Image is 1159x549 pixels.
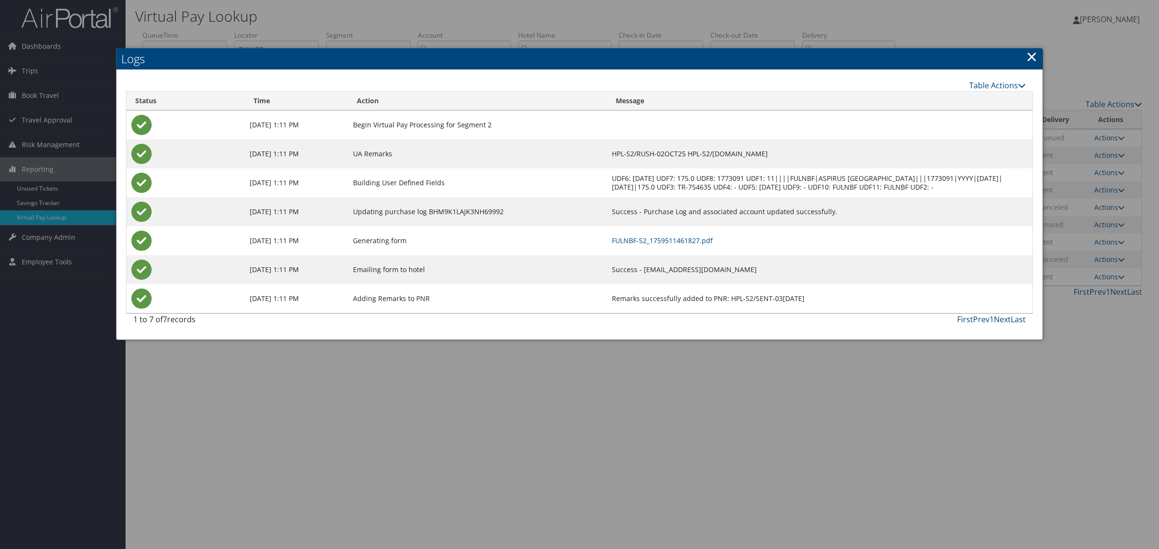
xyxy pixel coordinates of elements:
a: Close [1026,47,1037,66]
td: [DATE] 1:11 PM [245,255,348,284]
a: FULNBF-S2_1759511461827.pdf [612,236,713,245]
td: [DATE] 1:11 PM [245,168,348,197]
a: Last [1011,314,1026,325]
a: First [957,314,973,325]
td: [DATE] 1:11 PM [245,139,348,168]
td: UA Remarks [348,139,607,168]
th: Action: activate to sort column ascending [348,92,607,110]
div: 1 to 7 of records [133,314,346,330]
td: Adding Remarks to PNR [348,284,607,313]
td: [DATE] 1:11 PM [245,197,348,226]
th: Status: activate to sort column ascending [127,92,245,110]
h2: Logs [116,48,1043,69]
td: UDF6: [DATE] UDF7: 175.0 UDF8: 1773091 UDF1: 11||||FULNBF|ASPIRUS [GEOGRAPHIC_DATA]|||1773091|YYY... [607,168,1032,197]
td: [DATE] 1:11 PM [245,284,348,313]
td: Success - [EMAIL_ADDRESS][DOMAIN_NAME] [607,255,1032,284]
td: Success - Purchase Log and associated account updated successfully. [607,197,1032,226]
td: HPL-S2/RUSH-02OCT25 HPL-S2/[DOMAIN_NAME] [607,139,1032,168]
a: Prev [973,314,989,325]
th: Message: activate to sort column ascending [607,92,1032,110]
td: Building User Defined Fields [348,168,607,197]
th: Time: activate to sort column ascending [245,92,348,110]
td: [DATE] 1:11 PM [245,110,348,139]
td: Emailing form to hotel [348,255,607,284]
td: Updating purchase log BHM9K1LAJK3NH69992 [348,197,607,226]
td: Generating form [348,226,607,255]
span: 7 [163,314,167,325]
a: 1 [989,314,994,325]
a: Next [994,314,1011,325]
td: Begin Virtual Pay Processing for Segment 2 [348,110,607,139]
td: Remarks successfully added to PNR: HPL-S2/SENT-03[DATE] [607,284,1032,313]
td: [DATE] 1:11 PM [245,226,348,255]
a: Table Actions [969,80,1026,91]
